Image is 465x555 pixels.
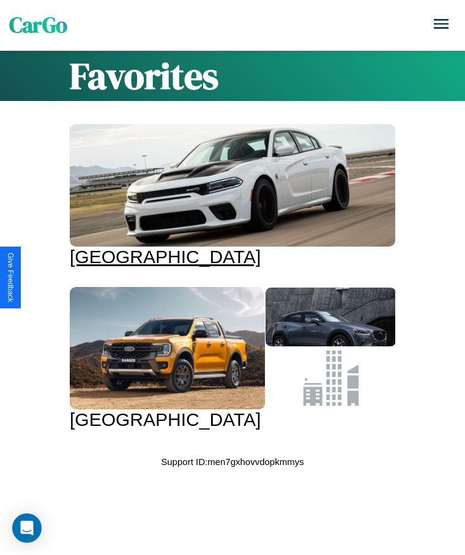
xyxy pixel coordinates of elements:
div: Open Intercom Messenger [12,513,42,543]
div: [GEOGRAPHIC_DATA] [70,409,395,430]
span: CarGo [9,10,67,40]
h1: Favorites [70,51,395,101]
p: Support ID: men7gxhovvdopkmmys [161,453,303,470]
div: [GEOGRAPHIC_DATA] [70,247,395,267]
div: Give Feedback [6,253,15,302]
